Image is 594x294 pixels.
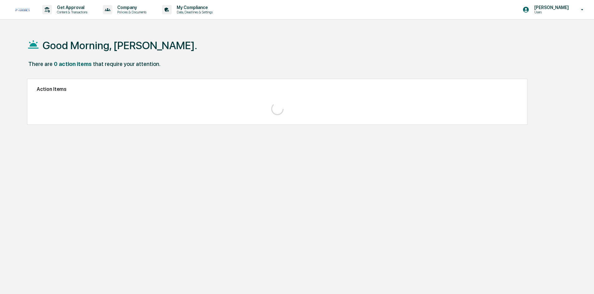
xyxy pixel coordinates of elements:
p: [PERSON_NAME] [529,5,572,10]
img: logo [15,8,30,11]
p: Users [529,10,572,14]
p: Data, Deadlines & Settings [172,10,216,14]
p: My Compliance [172,5,216,10]
p: Policies & Documents [112,10,150,14]
div: There are [28,61,53,67]
div: that require your attention. [93,61,160,67]
p: Get Approval [52,5,90,10]
h2: Action Items [37,86,518,92]
h1: Good Morning, [PERSON_NAME]. [43,39,197,52]
p: Company [112,5,150,10]
div: 0 action items [54,61,92,67]
p: Content & Transactions [52,10,90,14]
